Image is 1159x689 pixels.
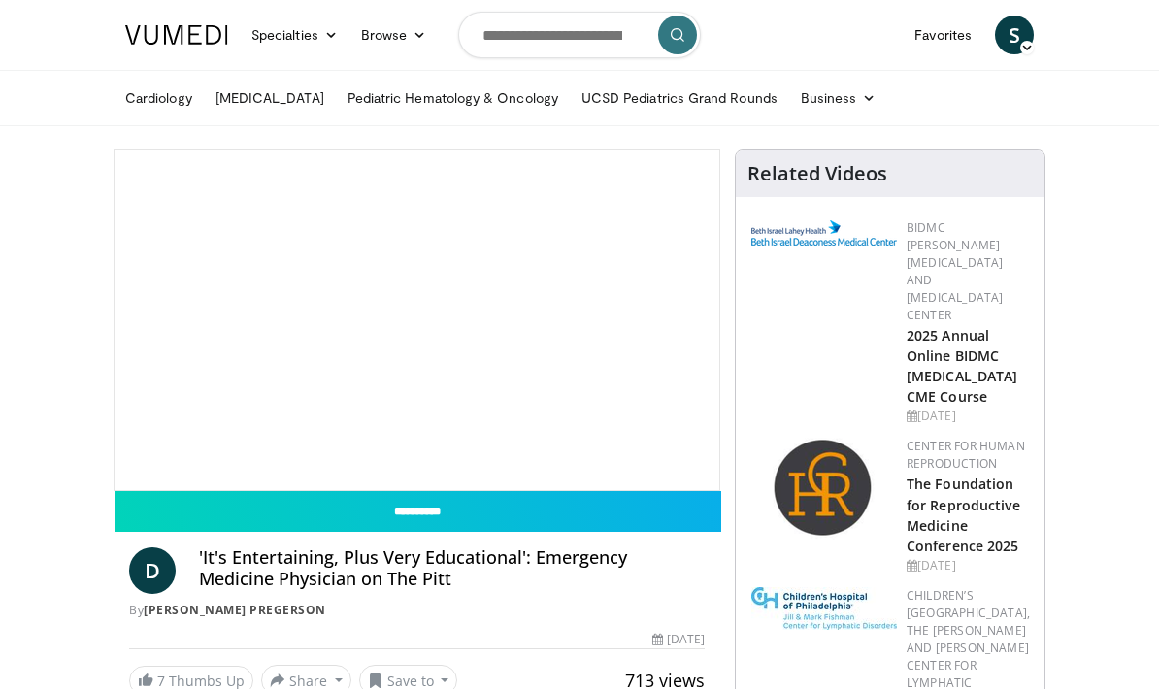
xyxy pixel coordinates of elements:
[907,557,1029,574] div: [DATE]
[751,587,897,630] img: ffa5faa8-5a43-44fb-9bed-3795f4b5ac57.jpg.150x105_q85_autocrop_double_scale_upscale_version-0.2.jpg
[907,475,1021,554] a: The Foundation for Reproductive Medicine Conference 2025
[747,162,887,185] h4: Related Videos
[240,16,349,54] a: Specialties
[115,150,719,490] video-js: Video Player
[789,79,888,117] a: Business
[652,631,705,648] div: [DATE]
[349,16,439,54] a: Browse
[336,79,570,117] a: Pediatric Hematology & Oncology
[751,220,897,246] img: c96b19ec-a48b-46a9-9095-935f19585444.png.150x105_q85_autocrop_double_scale_upscale_version-0.2.png
[144,602,326,618] a: [PERSON_NAME] Pregerson
[199,547,705,589] h4: 'It's Entertaining, Plus Very Educational': Emergency Medicine Physician on The Pitt
[995,16,1034,54] a: S
[907,219,1003,323] a: BIDMC [PERSON_NAME][MEDICAL_DATA] and [MEDICAL_DATA] Center
[204,79,336,117] a: [MEDICAL_DATA]
[903,16,983,54] a: Favorites
[907,438,1025,472] a: Center for Human Reproduction
[458,12,701,58] input: Search topics, interventions
[129,547,176,594] a: D
[907,326,1017,406] a: 2025 Annual Online BIDMC [MEDICAL_DATA] CME Course
[125,25,228,45] img: VuMedi Logo
[570,79,789,117] a: UCSD Pediatrics Grand Rounds
[129,602,705,619] div: By
[773,438,875,540] img: c058e059-5986-4522-8e32-16b7599f4943.png.150x105_q85_autocrop_double_scale_upscale_version-0.2.png
[114,79,204,117] a: Cardiology
[907,408,1029,425] div: [DATE]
